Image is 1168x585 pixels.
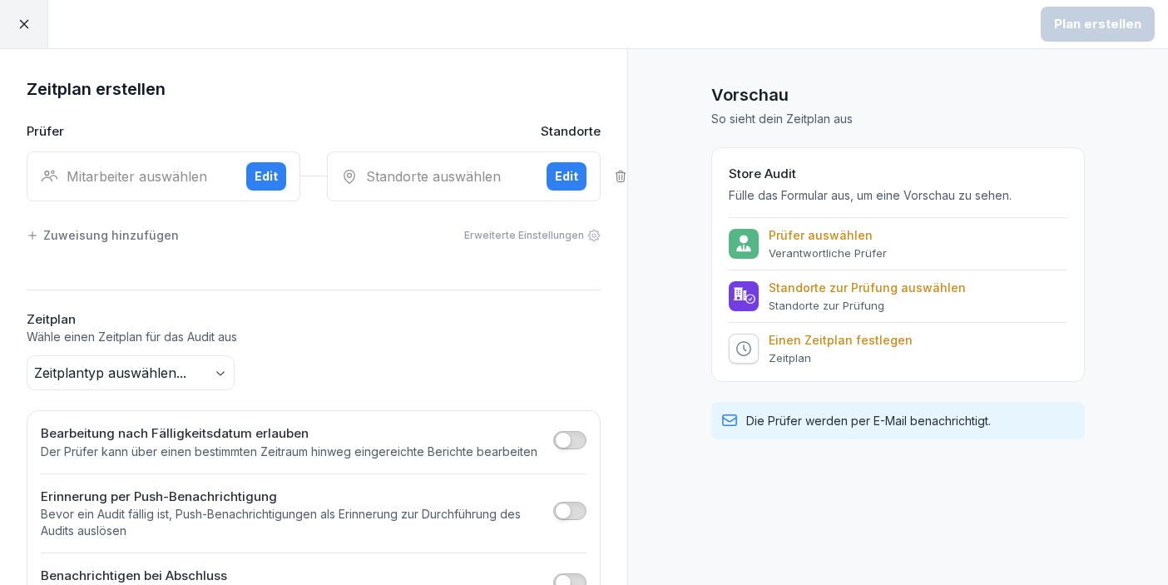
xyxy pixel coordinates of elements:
p: Standorte zur Prüfung [769,299,966,312]
p: Standorte zur Prüfung auswählen [769,280,966,295]
h1: Zeitplan erstellen [27,76,601,102]
div: Mitarbeiter auswählen [41,166,233,186]
p: Zeitplan [769,351,913,364]
h2: Store Audit [729,165,1067,184]
button: Plan erstellen [1041,7,1155,42]
p: Fülle das Formular aus, um eine Vorschau zu sehen. [729,187,1067,204]
div: Plan erstellen [1054,15,1141,33]
div: Zuweisung hinzufügen [27,226,179,244]
div: Edit [255,167,278,186]
p: Verantwortliche Prüfer [769,246,887,260]
button: Edit [547,162,586,191]
button: Edit [246,162,286,191]
p: Die Prüfer werden per E-Mail benachrichtigt. [746,412,991,429]
p: Standorte [541,122,601,141]
div: Edit [555,167,578,186]
p: Prüfer [27,122,64,141]
h2: Bearbeitung nach Fälligkeitsdatum erlauben [41,424,537,444]
div: Erweiterte Einstellungen [464,228,601,243]
p: Der Prüfer kann über einen bestimmten Zeitraum hinweg eingereichte Berichte bearbeiten [41,444,537,460]
h2: Zeitplan [27,310,601,330]
div: Standorte auswählen [341,166,533,186]
p: Einen Zeitplan festlegen [769,333,913,348]
h1: Vorschau [711,82,1085,107]
p: So sieht dein Zeitplan aus [711,111,1085,127]
h2: Erinnerung per Push-Benachrichtigung [41,488,545,507]
p: Prüfer auswählen [769,228,887,243]
p: Bevor ein Audit fällig ist, Push-Benachrichtigungen als Erinnerung zur Durchführung des Audits au... [41,506,545,539]
p: Wähle einen Zeitplan für das Audit aus [27,329,601,345]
